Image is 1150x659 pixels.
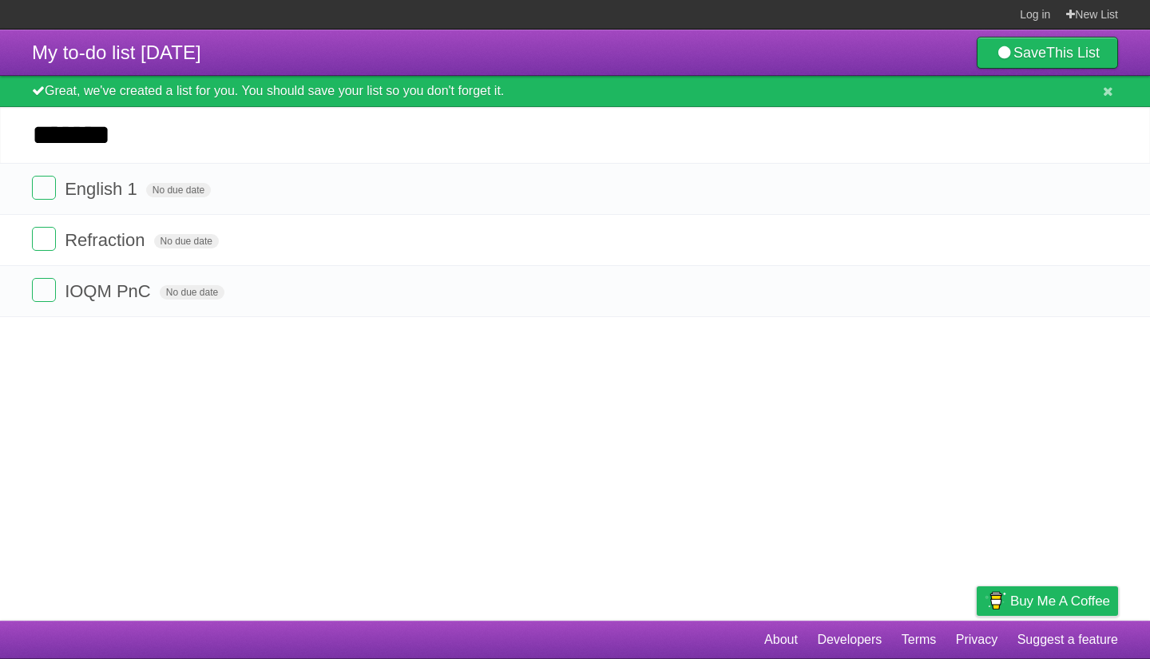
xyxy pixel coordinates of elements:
[65,281,155,301] span: IOQM PnC
[902,625,937,655] a: Terms
[32,42,201,63] span: My to-do list [DATE]
[956,625,997,655] a: Privacy
[32,176,56,200] label: Done
[977,37,1118,69] a: SaveThis List
[65,179,141,199] span: English 1
[154,234,219,248] span: No due date
[146,183,211,197] span: No due date
[32,278,56,302] label: Done
[764,625,798,655] a: About
[1010,587,1110,615] span: Buy me a coffee
[32,227,56,251] label: Done
[1046,45,1100,61] b: This List
[65,230,149,250] span: Refraction
[977,586,1118,616] a: Buy me a coffee
[1017,625,1118,655] a: Suggest a feature
[160,285,224,300] span: No due date
[985,587,1006,614] img: Buy me a coffee
[817,625,882,655] a: Developers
